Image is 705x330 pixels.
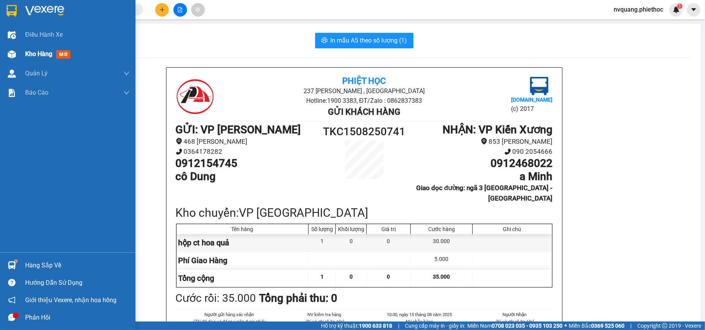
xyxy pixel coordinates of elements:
span: phone [176,148,182,155]
span: notification [8,296,15,304]
img: warehouse-icon [8,261,16,269]
b: [DOMAIN_NAME] [511,97,552,103]
li: Người Nhận [476,311,553,318]
span: question-circle [8,279,15,286]
h1: a Minh [411,170,552,183]
div: Phí Giao Hàng [177,252,309,269]
span: nvquang.phiethoc [607,5,669,14]
span: phone [504,148,511,155]
b: Giao dọc đường: ngã 3 [GEOGRAPHIC_DATA] - [GEOGRAPHIC_DATA] [416,184,552,202]
h1: TKC1508250741 [317,123,412,140]
span: Tổng cộng [178,274,214,283]
span: message [8,314,15,321]
li: 237 [PERSON_NAME] , [GEOGRAPHIC_DATA] [238,86,490,96]
div: Cước rồi : 35.000 [176,290,256,307]
b: GỬI : VP [PERSON_NAME] [176,123,301,136]
span: In mẫu A5 theo số lượng (1) [331,36,407,45]
div: 0 [336,234,367,252]
span: Cung cấp máy in - giấy in: [405,321,465,330]
li: NV nhận hàng [381,318,458,325]
img: logo.jpg [176,77,214,116]
li: Hotline: 1900 3383, ĐT/Zalo : 0862837383 [238,96,490,105]
li: 853 [PERSON_NAME] [411,136,552,147]
h1: 0912468022 [411,157,552,170]
img: logo-vxr [7,5,17,17]
span: down [124,90,130,96]
strong: 0369 525 060 [591,323,624,329]
img: warehouse-icon [8,70,16,78]
div: Hướng dẫn sử dụng [25,277,130,289]
button: aim [191,3,205,17]
span: file-add [177,7,183,12]
span: copyright [662,323,667,328]
b: Tổng phải thu: 0 [259,292,338,304]
li: (c) 2017 [511,104,552,114]
i: (Kí và ghi rõ họ tên) [495,319,534,324]
li: 0364178282 [176,146,317,157]
span: 1 [678,3,681,9]
button: caret-down [687,3,700,17]
img: icon-new-feature [673,6,680,13]
div: 5.000 [411,252,472,269]
img: warehouse-icon [8,50,16,58]
b: NHẬN : VP Kiến Xương [443,123,553,136]
span: 0 [350,274,353,280]
span: Giới thiệu Vexere, nhận hoa hồng [25,295,117,305]
b: Gửi khách hàng [328,107,400,117]
li: 237 [PERSON_NAME] , [GEOGRAPHIC_DATA] [72,19,324,29]
span: aim [195,7,201,12]
img: logo.jpg [10,10,48,48]
span: printer [321,37,328,44]
span: 1 [321,274,324,280]
span: Kho hàng [25,50,52,58]
h1: 0912154745 [176,157,317,170]
div: Phản hồi [25,312,130,323]
div: Ghi chú [475,226,550,232]
img: solution-icon [8,89,16,97]
sup: 1 [677,3,683,9]
div: Khối lượng [338,226,364,232]
h1: cô Dung [176,170,317,183]
span: Miền Nam [467,321,563,330]
sup: 1 [15,260,17,262]
span: Quản Lý [25,68,48,78]
span: | [630,321,631,330]
span: ⚪️ [564,324,567,327]
span: plus [160,7,165,12]
li: NV kiểm tra hàng [286,311,363,318]
li: 090 2054666 [411,146,552,157]
b: Phiệt Học [342,76,386,86]
li: 10:00, ngày 15 tháng 08 năm 2025 [381,311,458,318]
span: mới [56,50,70,59]
span: 35.000 [433,274,450,280]
img: logo.jpg [530,77,549,95]
li: 468 [PERSON_NAME] [176,136,317,147]
button: printerIn mẫu A5 theo số lượng (1) [315,33,413,48]
div: Kho chuyển: VP [GEOGRAPHIC_DATA] [176,204,553,222]
span: Báo cáo [25,88,48,97]
span: | [398,321,399,330]
div: hộp ct hoa quả [177,234,309,252]
div: Tên hàng [178,226,307,232]
span: Điều hành xe [25,30,63,39]
div: Giá trị [369,226,408,232]
div: 1 [309,234,336,252]
span: down [124,70,130,77]
i: (Kí và ghi rõ họ tên) [305,319,344,324]
div: Hàng sắp về [25,260,130,271]
span: 0 [387,274,390,280]
div: 30.000 [411,234,472,252]
span: Miền Bắc [569,321,624,330]
span: Hỗ trợ kỹ thuật: [321,321,392,330]
span: environment [481,138,487,145]
button: file-add [173,3,187,17]
button: plus [155,3,169,17]
span: environment [176,138,182,145]
div: Số lượng [310,226,333,232]
span: caret-down [690,6,697,13]
li: Người gửi hàng xác nhận [191,311,268,318]
strong: 0708 023 035 - 0935 103 250 [492,323,563,329]
li: Hotline: 1900 3383, ĐT/Zalo : 0862837383 [72,29,324,38]
b: GỬI : VP [PERSON_NAME] [10,56,135,69]
div: Cước hàng [413,226,470,232]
